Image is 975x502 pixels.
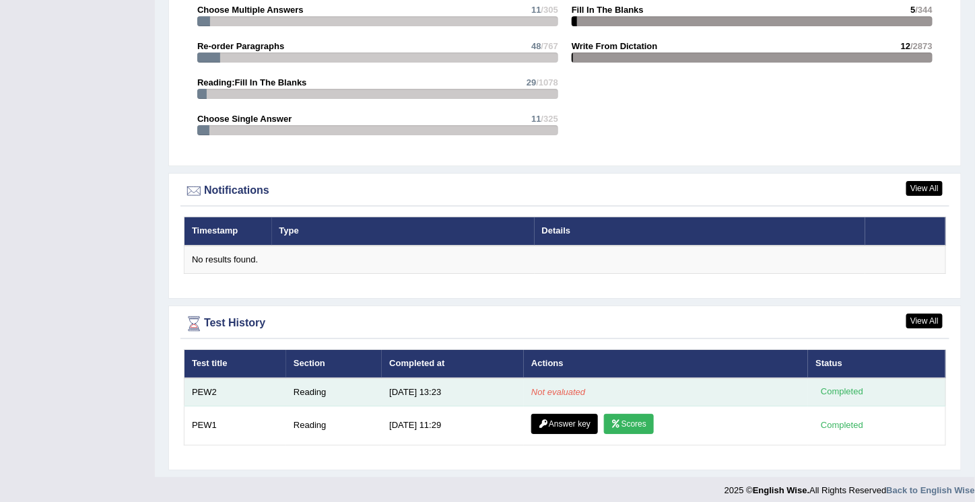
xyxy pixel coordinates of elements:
span: /2873 [910,41,933,51]
div: Completed [815,419,868,433]
strong: Write From Dictation [572,41,658,51]
span: 48 [531,41,541,51]
span: /344 [916,5,933,15]
td: PEW2 [184,378,287,406]
strong: Choose Single Answer [197,114,292,124]
th: Completed at [382,350,524,378]
em: Not evaluated [531,387,585,397]
td: Reading [286,378,382,406]
td: PEW1 [184,406,287,445]
span: 29 [527,77,536,87]
a: Back to English Wise [887,485,975,495]
th: Type [272,217,535,245]
div: No results found. [192,254,938,266]
span: 12 [901,41,910,51]
strong: English Wise. [753,485,809,495]
th: Test title [184,350,287,378]
th: Status [808,350,945,378]
span: 11 [531,114,541,124]
div: Notifications [184,181,946,201]
th: Section [286,350,382,378]
span: /1078 [536,77,558,87]
a: View All [906,181,943,196]
a: Scores [604,414,654,434]
div: Completed [815,385,868,399]
td: [DATE] 11:29 [382,406,524,445]
td: [DATE] 13:23 [382,378,524,406]
td: Reading [286,406,382,445]
strong: Fill In The Blanks [572,5,644,15]
span: 5 [910,5,915,15]
a: Answer key [531,414,598,434]
th: Details [535,217,865,245]
div: Test History [184,314,946,334]
th: Timestamp [184,217,272,245]
span: /767 [541,41,558,51]
div: 2025 © All Rights Reserved [725,477,975,497]
strong: Reading:Fill In The Blanks [197,77,307,87]
span: 11 [531,5,541,15]
a: View All [906,314,943,328]
strong: Choose Multiple Answers [197,5,304,15]
th: Actions [524,350,808,378]
span: /325 [541,114,558,124]
span: /305 [541,5,558,15]
strong: Re-order Paragraphs [197,41,284,51]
